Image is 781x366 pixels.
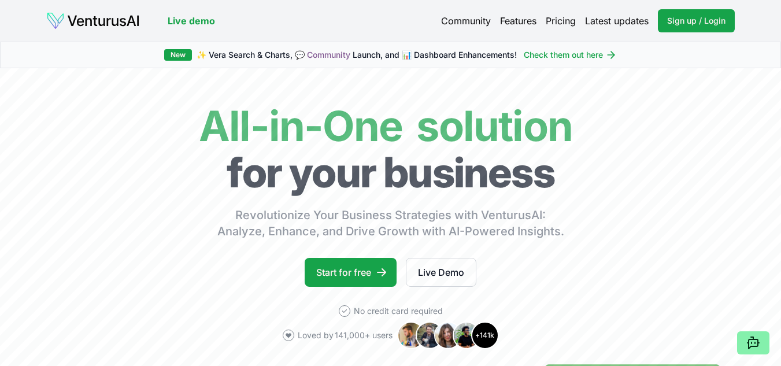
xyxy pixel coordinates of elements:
img: Avatar 1 [397,321,425,349]
img: logo [46,12,140,30]
a: Live Demo [406,258,476,287]
a: Sign up / Login [658,9,735,32]
span: ✨ Vera Search & Charts, 💬 Launch, and 📊 Dashboard Enhancements! [197,49,517,61]
img: Avatar 3 [434,321,462,349]
a: Pricing [546,14,576,28]
img: Avatar 2 [416,321,443,349]
a: Community [441,14,491,28]
a: Latest updates [585,14,649,28]
a: Live demo [168,14,215,28]
a: Start for free [305,258,397,287]
span: Sign up / Login [667,15,726,27]
img: Avatar 4 [453,321,480,349]
div: New [164,49,192,61]
a: Check them out here [524,49,617,61]
a: Features [500,14,536,28]
a: Community [307,50,350,60]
